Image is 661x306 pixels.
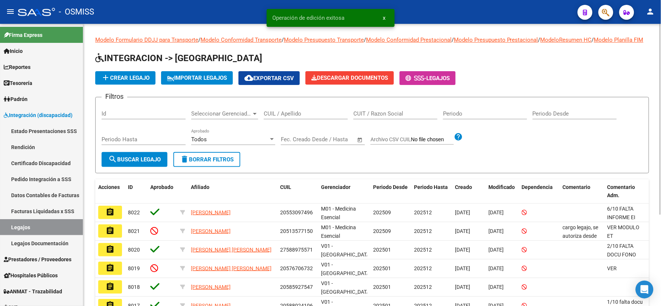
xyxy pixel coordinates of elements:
[455,265,470,271] span: [DATE]
[106,208,115,217] mat-icon: assignment
[200,37,282,43] a: Modelo Conformidad Transporte
[373,284,391,290] span: 202501
[383,15,386,21] span: x
[455,209,470,215] span: [DATE]
[102,152,167,167] button: Buscar Legajo
[102,91,127,102] h3: Filtros
[455,184,472,190] span: Creado
[370,179,411,204] datatable-header-cell: Periodo Desde
[377,11,392,25] button: x
[101,75,150,81] span: Crear Legajo
[321,243,371,258] span: V01 - [GEOGRAPHIC_DATA]
[4,63,31,71] span: Reportes
[128,265,140,271] span: 8019
[4,31,42,39] span: Firma Express
[280,284,313,290] span: 20585927547
[455,284,470,290] span: [DATE]
[244,75,294,82] span: Exportar CSV
[563,224,599,247] span: cargo legajo, se autoriza desde octubre
[147,179,177,204] datatable-header-cell: Aprobado
[321,224,356,239] span: M01 - Medicina Esencial
[373,265,391,271] span: 202501
[59,4,94,20] span: - OSMISS
[540,37,592,43] a: ModeloResumen HC
[414,265,432,271] span: 202512
[594,37,644,43] a: Modelo Planilla FIM
[161,71,233,85] button: IMPORTAR LEGAJOS
[128,284,140,290] span: 8018
[273,14,345,22] span: Operación de edición exitosa
[106,264,115,272] mat-icon: assignment
[321,262,371,276] span: V01 - [GEOGRAPHIC_DATA]
[238,71,300,85] button: Exportar CSV
[607,265,617,271] span: VER
[454,37,538,43] a: Modelo Presupuesto Prestacional
[519,179,560,204] datatable-header-cell: Dependencia
[4,111,73,119] span: Integración (discapacidad)
[488,228,504,234] span: [DATE]
[488,265,504,271] span: [DATE]
[95,71,155,85] button: Crear Legajo
[405,75,426,82] span: -
[191,228,231,234] span: [PERSON_NAME]
[180,156,234,163] span: Borrar Filtros
[284,37,364,43] a: Modelo Presupuesto Transporte
[311,75,388,81] span: Descargar Documentos
[280,184,291,190] span: CUIL
[106,226,115,235] mat-icon: assignment
[607,224,640,239] span: VER MODULO ET
[607,184,635,199] span: Comentario Adm.
[414,209,432,215] span: 202512
[560,179,604,204] datatable-header-cell: Comentario
[414,247,432,253] span: 202512
[191,247,272,253] span: [PERSON_NAME] [PERSON_NAME]
[280,228,313,234] span: 20513577150
[366,37,452,43] a: Modelo Conformidad Prestacional
[106,245,115,254] mat-icon: assignment
[280,209,313,215] span: 20553097496
[95,37,198,43] a: Modelo Formulario DDJJ para Transporte
[488,247,504,253] span: [DATE]
[373,228,391,234] span: 202509
[108,156,161,163] span: Buscar Legajo
[646,7,655,16] mat-icon: person
[4,79,32,87] span: Tesorería
[321,184,350,190] span: Gerenciador
[485,179,519,204] datatable-header-cell: Modificado
[414,184,448,190] span: Periodo Hasta
[488,184,515,190] span: Modificado
[191,184,209,190] span: Afiliado
[6,7,15,16] mat-icon: menu
[414,228,432,234] span: 202512
[400,71,456,85] button: -Legajos
[373,209,391,215] span: 202509
[373,184,408,190] span: Periodo Desde
[604,179,649,204] datatable-header-cell: Comentario Adm.
[414,284,432,290] span: 202512
[191,265,272,271] span: [PERSON_NAME] [PERSON_NAME]
[4,95,28,103] span: Padrón
[452,179,485,204] datatable-header-cell: Creado
[173,152,240,167] button: Borrar Filtros
[321,206,356,220] span: M01 - Medicina Esencial
[411,136,454,143] input: Archivo CSV CUIL
[106,282,115,291] mat-icon: assignment
[191,209,231,215] span: [PERSON_NAME]
[277,179,318,204] datatable-header-cell: CUIL
[607,243,636,258] span: 2/10 FALTA DOCU FONO
[108,155,117,164] mat-icon: search
[167,75,227,81] span: IMPORTAR LEGAJOS
[411,179,452,204] datatable-header-cell: Periodo Hasta
[522,184,553,190] span: Dependencia
[95,53,262,63] span: INTEGRACION -> [GEOGRAPHIC_DATA]
[318,179,370,204] datatable-header-cell: Gerenciador
[191,136,207,143] span: Todos
[95,179,125,204] datatable-header-cell: Acciones
[454,132,463,141] mat-icon: help
[188,179,277,204] datatable-header-cell: Afiliado
[356,136,365,144] button: Open calendar
[280,265,313,271] span: 20576706732
[191,284,231,290] span: [PERSON_NAME]
[426,75,450,82] span: Legajos
[488,209,504,215] span: [DATE]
